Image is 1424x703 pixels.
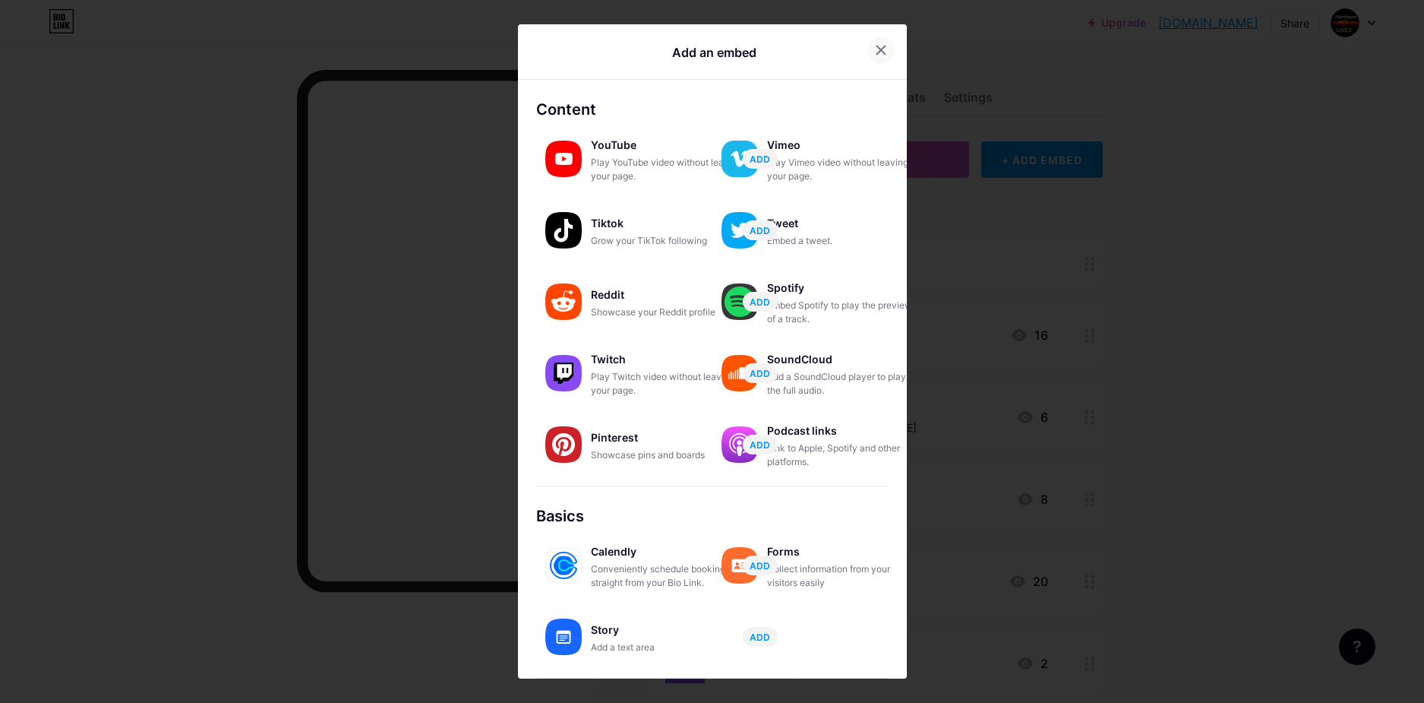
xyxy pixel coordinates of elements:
[591,306,743,319] div: Showcase your Reddit profile
[743,556,778,575] button: ADD
[767,420,919,442] div: Podcast links
[743,435,778,454] button: ADD
[721,426,758,463] img: podcastlinks
[721,355,758,391] img: soundcloud
[591,448,743,462] div: Showcase pins and boards
[591,427,743,448] div: Pinterest
[591,213,743,234] div: Tiktok
[545,426,582,463] img: pinterest
[743,149,778,169] button: ADD
[767,213,919,234] div: Tweet
[750,296,770,309] span: ADD
[536,505,889,527] div: Basics
[750,559,770,572] span: ADD
[750,631,770,644] span: ADD
[545,619,582,655] img: story
[743,627,778,647] button: ADD
[721,141,758,177] img: vimeo
[767,135,919,156] div: Vimeo
[591,641,743,654] div: Add a text area
[767,156,919,183] div: Play Vimeo video without leaving your page.
[591,135,743,156] div: YouTube
[591,234,743,248] div: Grow your TikTok following
[545,212,582,249] img: tiktok
[767,234,919,248] div: Embed a tweet.
[767,562,919,590] div: Collect information from your visitors easily
[750,224,770,237] span: ADD
[545,283,582,320] img: reddit
[767,442,919,469] div: Link to Apple, Spotify and other platforms.
[672,43,756,62] div: Add an embed
[591,284,743,306] div: Reddit
[743,292,778,312] button: ADD
[545,141,582,177] img: youtube
[591,156,743,183] div: Play YouTube video without leaving your page.
[767,299,919,326] div: Embed Spotify to play the preview of a track.
[545,355,582,391] img: twitch
[591,619,743,641] div: Story
[591,370,743,397] div: Play Twitch video without leaving your page.
[721,283,758,320] img: spotify
[591,541,743,562] div: Calendly
[591,562,743,590] div: Conveniently schedule bookings straight from your Bio Link.
[767,277,919,299] div: Spotify
[767,541,919,562] div: Forms
[743,220,778,240] button: ADD
[591,349,743,370] div: Twitch
[767,370,919,397] div: Add a SoundCloud player to play the full audio.
[750,439,770,451] span: ADD
[545,547,582,584] img: calendly
[743,363,778,383] button: ADD
[536,98,889,121] div: Content
[750,153,770,166] span: ADD
[721,547,758,584] img: forms
[750,367,770,380] span: ADD
[721,212,758,249] img: twitter
[767,349,919,370] div: SoundCloud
